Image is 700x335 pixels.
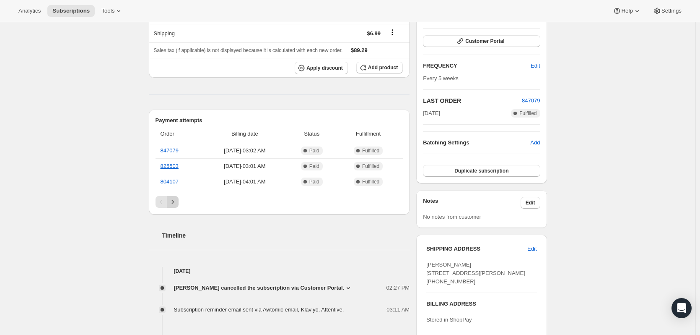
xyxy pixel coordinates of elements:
[205,147,285,155] span: [DATE] · 03:02 AM
[295,62,348,74] button: Apply discount
[386,306,410,314] span: 03:11 AM
[306,65,343,71] span: Apply discount
[368,64,398,71] span: Add product
[423,197,521,209] h3: Notes
[423,35,540,47] button: Customer Portal
[156,116,403,125] h2: Payment attempts
[426,262,525,285] span: [PERSON_NAME] [STREET_ADDRESS][PERSON_NAME] [PHONE_NUMBER]
[174,284,353,292] button: [PERSON_NAME] cancelled the subscription via Customer Portal.
[522,97,540,104] a: 847079
[13,5,46,17] button: Analytics
[423,109,440,118] span: [DATE]
[290,130,334,138] span: Status
[519,110,537,117] span: Fulfilled
[367,30,381,37] span: $6.99
[356,62,403,73] button: Add product
[423,139,530,147] h6: Batching Settings
[423,214,481,220] span: No notes from customer
[205,130,285,138] span: Billing date
[426,317,472,323] span: Stored in ShopPay
[161,163,179,169] a: 825503
[608,5,646,17] button: Help
[648,5,687,17] button: Settings
[156,125,202,143] th: Order
[530,139,540,147] span: Add
[527,245,537,253] span: Edit
[174,306,344,313] span: Subscription reminder email sent via Awtomic email, Klaviyo, Attentive.
[174,284,345,292] span: [PERSON_NAME] cancelled the subscription via Customer Portal.
[101,8,114,14] span: Tools
[423,165,540,177] button: Duplicate subscription
[426,300,537,308] h3: BILLING ADDRESS
[423,97,522,105] h2: LAST ORDER
[362,147,379,154] span: Fulfilled
[465,38,504,44] span: Customer Portal
[161,178,179,185] a: 804107
[426,245,527,253] h3: SHIPPING ADDRESS
[661,8,682,14] span: Settings
[47,5,95,17] button: Subscriptions
[205,178,285,186] span: [DATE] · 04:01 AM
[167,196,179,208] button: Next
[525,136,545,149] button: Add
[309,147,319,154] span: Paid
[309,178,319,185] span: Paid
[149,267,410,275] h4: [DATE]
[386,284,410,292] span: 02:27 PM
[162,231,410,240] h2: Timeline
[149,24,275,42] th: Shipping
[351,47,368,53] span: $89.29
[526,59,545,73] button: Edit
[362,163,379,170] span: Fulfilled
[454,167,508,174] span: Duplicate subscription
[671,298,692,318] div: Open Intercom Messenger
[386,28,399,37] button: Shipping actions
[52,8,90,14] span: Subscriptions
[205,162,285,170] span: [DATE] · 03:01 AM
[156,196,403,208] nav: Pagination
[161,147,179,154] a: 847079
[526,199,535,206] span: Edit
[339,130,398,138] span: Fulfillment
[18,8,41,14] span: Analytics
[522,242,542,256] button: Edit
[309,163,319,170] span: Paid
[96,5,128,17] button: Tools
[621,8,633,14] span: Help
[154,47,343,53] span: Sales tax (if applicable) is not displayed because it is calculated with each new order.
[423,75,459,81] span: Every 5 weeks
[531,62,540,70] span: Edit
[522,97,540,105] button: 847079
[423,62,531,70] h2: FREQUENCY
[521,197,540,209] button: Edit
[362,178,379,185] span: Fulfilled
